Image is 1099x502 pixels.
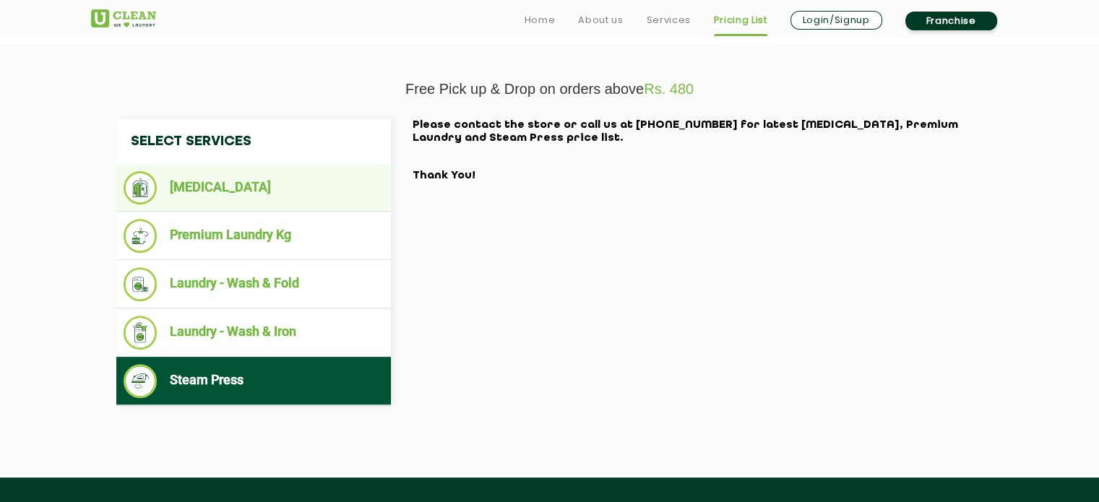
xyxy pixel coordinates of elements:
[790,11,882,30] a: Login/Signup
[124,364,158,398] img: Steam Press
[413,119,983,183] h2: Please contact the store or call us at [PHONE_NUMBER] for latest [MEDICAL_DATA], Premium Laundry ...
[124,171,384,204] li: [MEDICAL_DATA]
[116,119,391,164] h4: Select Services
[644,81,694,97] span: Rs. 480
[124,316,384,350] li: Laundry - Wash & Iron
[124,171,158,204] img: Dry Cleaning
[714,12,767,29] a: Pricing List
[124,219,158,253] img: Premium Laundry Kg
[91,9,156,27] img: UClean Laundry and Dry Cleaning
[124,219,384,253] li: Premium Laundry Kg
[124,267,158,301] img: Laundry - Wash & Fold
[91,81,1009,98] p: Free Pick up & Drop on orders above
[905,12,997,30] a: Franchise
[124,364,384,398] li: Steam Press
[525,12,556,29] a: Home
[578,12,623,29] a: About us
[124,267,384,301] li: Laundry - Wash & Fold
[646,12,690,29] a: Services
[124,316,158,350] img: Laundry - Wash & Iron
